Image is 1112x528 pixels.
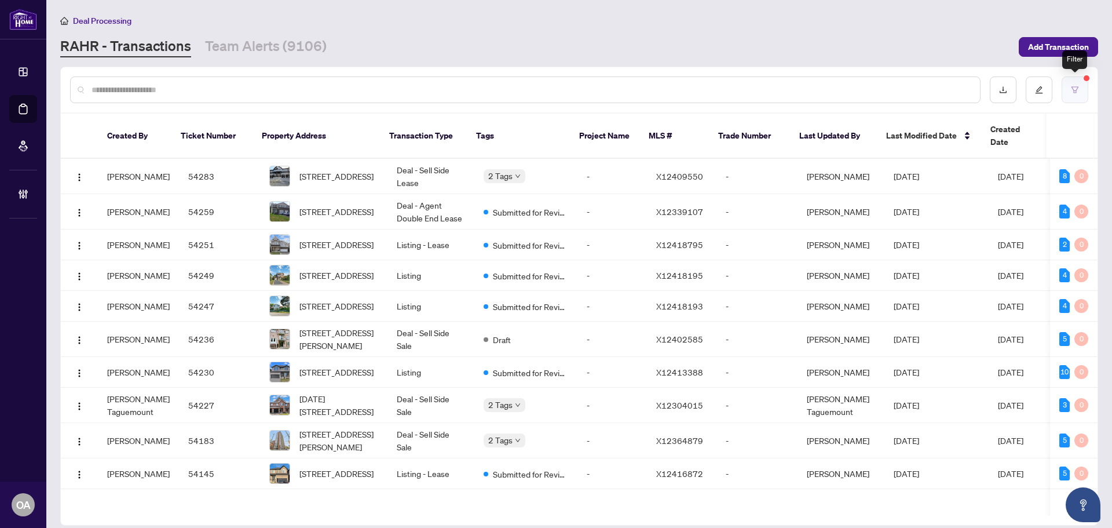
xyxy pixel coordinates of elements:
div: 5 [1059,467,1070,480]
td: 54145 [179,458,260,489]
button: filter [1062,77,1088,103]
span: X12402585 [656,334,703,344]
span: [DATE] [894,239,919,250]
img: thumbnail-img [270,235,290,254]
button: Logo [70,431,89,450]
span: [PERSON_NAME] [107,239,170,250]
div: 0 [1074,332,1088,346]
span: filter [1071,86,1079,94]
div: 0 [1074,434,1088,447]
span: [PERSON_NAME] Taguemount [107,394,170,417]
button: Logo [70,363,89,381]
td: [PERSON_NAME] [798,260,884,291]
td: 54183 [179,423,260,458]
button: Logo [70,202,89,221]
td: - [716,291,798,322]
td: Deal - Sell Side Sale [387,388,474,423]
div: 4 [1059,299,1070,313]
div: 0 [1074,398,1088,412]
span: X12304015 [656,400,703,410]
div: 3 [1059,398,1070,412]
td: [PERSON_NAME] [798,322,884,357]
span: X12413388 [656,367,703,377]
span: [DATE] [998,468,1023,479]
span: Created Date [990,123,1039,148]
td: Deal - Agent Double End Lease [387,194,474,230]
div: 0 [1074,238,1088,252]
span: [DATE] [998,206,1023,217]
th: Property Address [253,114,380,159]
img: thumbnail-img [270,395,290,415]
span: down [515,438,521,443]
div: 0 [1074,205,1088,219]
span: Draft [493,333,511,346]
span: [PERSON_NAME] [107,334,170,344]
td: [PERSON_NAME] [798,291,884,322]
td: [PERSON_NAME] [798,458,884,489]
span: X12339107 [656,206,703,217]
img: thumbnail-img [270,329,290,349]
div: 0 [1074,268,1088,282]
span: Add Transaction [1028,38,1089,56]
span: [STREET_ADDRESS][PERSON_NAME] [299,428,378,453]
span: [PERSON_NAME] [107,206,170,217]
td: Listing - Lease [387,230,474,260]
img: thumbnail-img [270,464,290,483]
td: - [577,291,647,322]
button: Logo [70,396,89,414]
td: - [716,388,798,423]
td: Listing [387,291,474,322]
span: Submitted for Review [493,300,568,313]
td: - [577,458,647,489]
th: Created Date [981,114,1062,159]
span: [PERSON_NAME] [107,171,170,181]
span: [PERSON_NAME] [107,301,170,311]
div: 8 [1059,169,1070,183]
span: X12418195 [656,270,703,281]
td: - [716,260,798,291]
div: 4 [1059,268,1070,282]
div: Filter [1062,50,1087,69]
span: Deal Processing [73,16,131,26]
td: 54227 [179,388,260,423]
td: - [716,194,798,230]
button: Logo [70,464,89,483]
img: thumbnail-img [270,431,290,450]
button: Logo [70,167,89,185]
span: [DATE] [894,301,919,311]
span: X12418795 [656,239,703,250]
td: Deal - Sell Side Sale [387,322,474,357]
button: download [990,77,1016,103]
span: [STREET_ADDRESS] [299,467,374,480]
span: Submitted for Review [493,239,568,252]
span: X12416872 [656,468,703,479]
img: Logo [75,272,84,281]
span: [PERSON_NAME] [107,270,170,281]
th: Last Modified Date [877,114,981,159]
img: Logo [75,437,84,446]
img: Logo [75,402,84,411]
th: Trade Number [709,114,790,159]
td: [PERSON_NAME] [798,423,884,458]
td: 54251 [179,230,260,260]
span: 2 Tags [488,169,513,183]
span: X12409550 [656,171,703,181]
div: 4 [1059,205,1070,219]
img: Logo [75,470,84,479]
span: [DATE] [894,367,919,377]
img: Logo [75,241,84,250]
div: 0 [1074,365,1088,379]
td: - [577,423,647,458]
td: - [716,423,798,458]
button: Logo [70,297,89,315]
img: Logo [75,369,84,378]
td: - [577,260,647,291]
span: [STREET_ADDRESS] [299,269,374,282]
span: 2 Tags [488,434,513,447]
img: thumbnail-img [270,296,290,316]
span: [DATE] [894,171,919,181]
img: logo [9,9,37,30]
button: Logo [70,330,89,348]
span: Submitted for Review [493,366,568,379]
div: 0 [1074,467,1088,480]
